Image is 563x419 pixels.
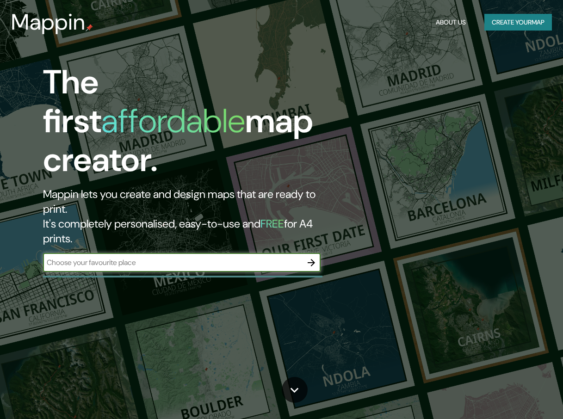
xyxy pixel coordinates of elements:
h3: Mappin [11,9,86,35]
h1: affordable [101,99,245,142]
button: Create yourmap [484,14,552,31]
h5: FREE [260,216,284,231]
img: mappin-pin [86,24,93,31]
input: Choose your favourite place [43,257,302,268]
button: About Us [432,14,470,31]
h1: The first map creator. [43,63,325,187]
h2: Mappin lets you create and design maps that are ready to print. It's completely personalised, eas... [43,187,325,246]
